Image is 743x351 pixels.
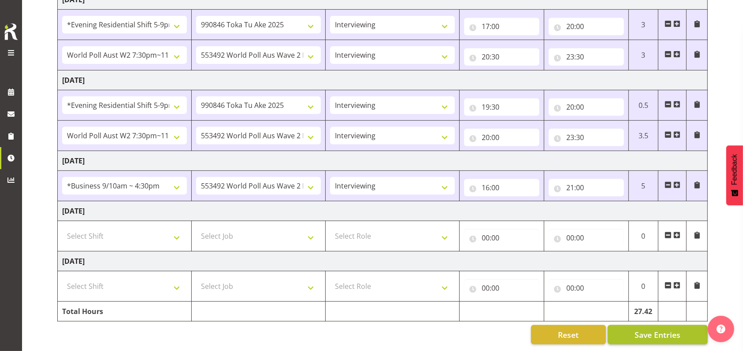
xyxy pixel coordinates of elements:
[549,48,624,66] input: Click to select...
[549,279,624,297] input: Click to select...
[717,325,725,333] img: help-xxl-2.png
[58,201,708,221] td: [DATE]
[629,271,658,302] td: 0
[549,229,624,247] input: Click to select...
[58,251,708,271] td: [DATE]
[531,325,606,344] button: Reset
[629,171,658,201] td: 5
[464,98,539,116] input: Click to select...
[608,325,708,344] button: Save Entries
[464,129,539,146] input: Click to select...
[629,302,658,321] td: 27.42
[2,22,20,41] img: Rosterit icon logo
[635,329,680,340] span: Save Entries
[549,98,624,116] input: Click to select...
[731,154,739,185] span: Feedback
[629,40,658,70] td: 3
[58,151,708,171] td: [DATE]
[549,18,624,35] input: Click to select...
[629,121,658,151] td: 3.5
[58,302,192,321] td: Total Hours
[726,145,743,205] button: Feedback - Show survey
[549,179,624,196] input: Click to select...
[558,329,579,340] span: Reset
[464,179,539,196] input: Click to select...
[549,129,624,146] input: Click to select...
[629,10,658,40] td: 3
[464,48,539,66] input: Click to select...
[464,18,539,35] input: Click to select...
[58,70,708,90] td: [DATE]
[629,221,658,251] td: 0
[629,90,658,121] td: 0.5
[464,229,539,247] input: Click to select...
[464,279,539,297] input: Click to select...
